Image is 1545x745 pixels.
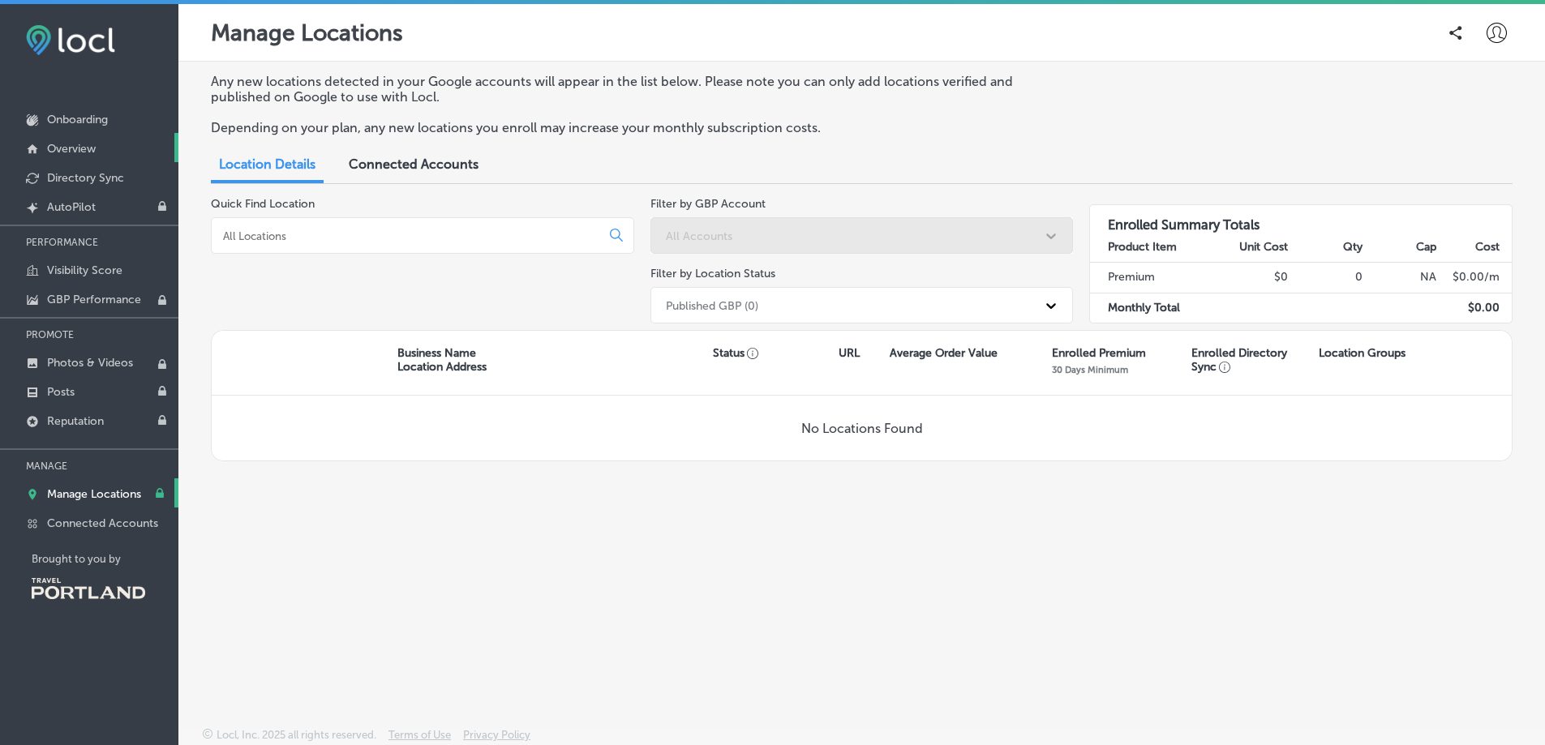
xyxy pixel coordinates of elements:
[219,156,315,172] span: Location Details
[713,346,839,360] p: Status
[890,346,998,360] p: Average Order Value
[666,298,758,312] div: Published GBP (0)
[1090,293,1214,323] td: Monthly Total
[47,385,75,399] p: Posts
[1214,263,1289,293] td: $0
[211,19,403,46] p: Manage Locations
[1363,263,1438,293] td: NA
[1437,263,1512,293] td: $ 0.00 /m
[47,356,133,370] p: Photos & Videos
[26,25,115,55] img: fda3e92497d09a02dc62c9cd864e3231.png
[1319,346,1406,360] p: Location Groups
[47,263,122,277] p: Visibility Score
[1363,233,1438,263] th: Cap
[1052,364,1128,375] p: 30 Days Minimum
[47,171,124,185] p: Directory Sync
[47,293,141,306] p: GBP Performance
[211,120,1057,135] p: Depending on your plan, any new locations you enroll may increase your monthly subscription costs.
[47,142,96,156] p: Overview
[1437,233,1512,263] th: Cost
[349,156,479,172] span: Connected Accounts
[1214,233,1289,263] th: Unit Cost
[839,346,860,360] p: URL
[650,267,775,280] label: Filter by Location Status
[1108,240,1177,254] strong: Product Item
[1052,346,1146,360] p: Enrolled Premium
[47,200,96,214] p: AutoPilot
[32,553,178,565] p: Brought to you by
[1437,293,1512,323] td: $ 0.00
[650,197,766,211] label: Filter by GBP Account
[1191,346,1310,374] p: Enrolled Directory Sync
[211,74,1057,105] p: Any new locations detected in your Google accounts will appear in the list below. Please note you...
[47,487,141,501] p: Manage Locations
[221,229,597,243] input: All Locations
[32,578,145,599] img: Travel Portland
[1289,263,1363,293] td: 0
[47,516,158,530] p: Connected Accounts
[211,197,315,211] label: Quick Find Location
[1090,263,1214,293] td: Premium
[397,346,487,374] p: Business Name Location Address
[1090,205,1512,233] h3: Enrolled Summary Totals
[47,414,104,428] p: Reputation
[217,729,376,741] p: Locl, Inc. 2025 all rights reserved.
[801,421,923,436] p: No Locations Found
[1289,233,1363,263] th: Qty
[47,113,108,126] p: Onboarding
